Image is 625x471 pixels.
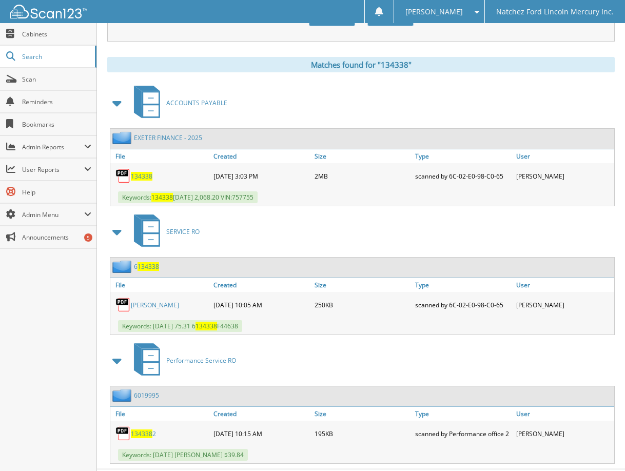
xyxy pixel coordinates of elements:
div: [DATE] 10:15 AM [211,423,311,444]
span: Keywords: [DATE] 2,068.20 VIN:757755 [118,191,258,203]
a: 6019995 [134,391,159,400]
span: Help [22,188,91,197]
div: Matches found for "134338" [107,57,615,72]
span: Bookmarks [22,120,91,129]
img: PDF.png [115,168,131,184]
span: 134338 [131,429,152,438]
a: 1343382 [131,429,156,438]
span: ACCOUNTS PAYABLE [166,99,227,107]
span: Search [22,52,90,61]
a: Type [413,278,513,292]
a: Created [211,278,311,292]
a: [PERSON_NAME] [131,301,179,309]
span: Keywords: [DATE] [PERSON_NAME] $39.84 [118,449,248,461]
span: User Reports [22,165,84,174]
a: Size [312,149,413,163]
span: 134338 [151,193,173,202]
a: Size [312,407,413,421]
a: File [110,407,211,421]
img: folder2.png [112,131,134,144]
img: folder2.png [112,389,134,402]
span: Performance Service RO [166,356,236,365]
span: [PERSON_NAME] [405,9,463,15]
span: Admin Menu [22,210,84,219]
a: User [514,407,614,421]
div: [PERSON_NAME] [514,423,614,444]
a: 134338 [131,172,152,181]
div: [PERSON_NAME] [514,166,614,186]
div: 5 [84,233,92,242]
a: ACCOUNTS PAYABLE [128,83,227,123]
a: User [514,149,614,163]
a: Created [211,149,311,163]
img: PDF.png [115,426,131,441]
div: 195KB [312,423,413,444]
span: Scan [22,75,91,84]
a: File [110,149,211,163]
a: Created [211,407,311,421]
a: Size [312,278,413,292]
img: PDF.png [115,297,131,312]
a: Type [413,407,513,421]
a: Performance Service RO [128,340,236,381]
div: 2MB [312,166,413,186]
span: Reminders [22,97,91,106]
a: File [110,278,211,292]
a: User [514,278,614,292]
div: scanned by Performance office 2 [413,423,513,444]
span: Keywords: [DATE] 75.31 6 F44638 [118,320,242,332]
div: 250KB [312,295,413,315]
img: folder2.png [112,260,134,273]
div: [PERSON_NAME] [514,295,614,315]
a: Type [413,149,513,163]
a: SERVICE RO [128,211,200,252]
img: scan123-logo-white.svg [10,5,87,18]
span: Natchez Ford Lincoln Mercury Inc. [496,9,614,15]
div: [DATE] 3:03 PM [211,166,311,186]
span: Announcements [22,233,91,242]
span: SERVICE RO [166,227,200,236]
span: 134338 [138,262,159,271]
span: Admin Reports [22,143,84,151]
a: 6134338 [134,262,159,271]
iframe: Chat Widget [574,422,625,471]
span: 134338 [196,322,217,330]
span: Cabinets [22,30,91,38]
div: [DATE] 10:05 AM [211,295,311,315]
a: EXETER FINANCE - 2025 [134,133,202,142]
div: scanned by 6C-02-E0-98-C0-65 [413,166,513,186]
div: scanned by 6C-02-E0-98-C0-65 [413,295,513,315]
